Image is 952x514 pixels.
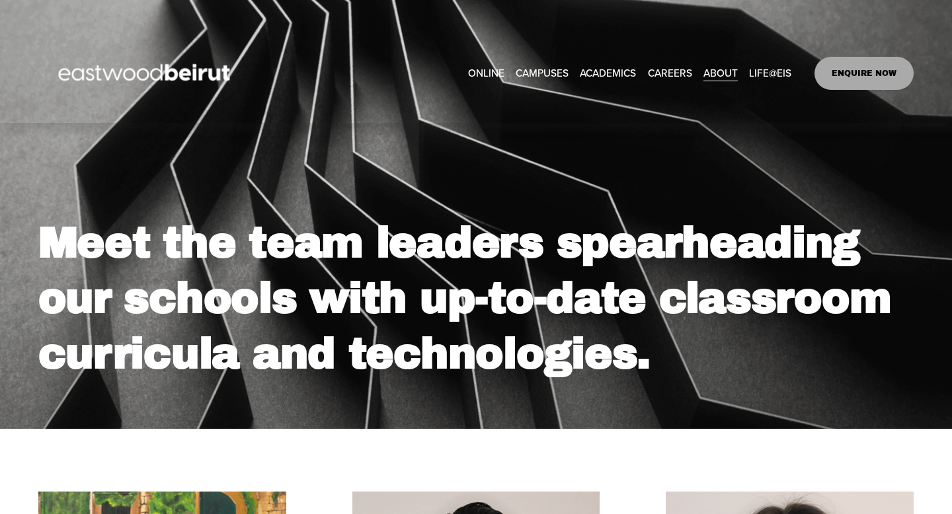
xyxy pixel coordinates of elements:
[38,220,904,377] strong: Meet the team leaders spearheading our schools with up-to-date classroom curricula and technologies.
[516,64,569,83] span: CAMPUSES
[749,64,791,83] span: LIFE@EIS
[516,63,569,84] a: folder dropdown
[703,63,738,84] a: folder dropdown
[703,64,738,83] span: ABOUT
[468,63,504,84] a: ONLINE
[749,63,791,84] a: folder dropdown
[814,57,914,90] a: ENQUIRE NOW
[580,63,636,84] a: folder dropdown
[580,64,636,83] span: ACADEMICS
[38,40,254,107] img: EastwoodIS Global Site
[648,63,692,84] a: CAREERS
